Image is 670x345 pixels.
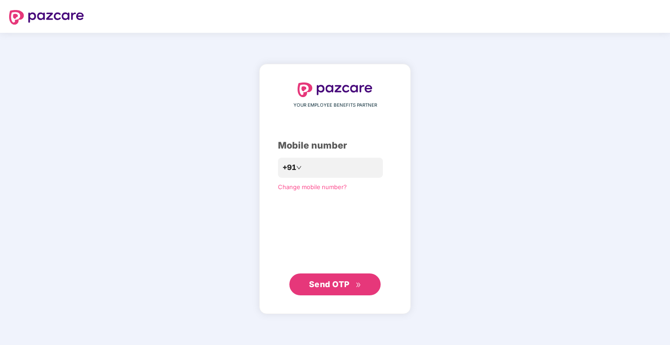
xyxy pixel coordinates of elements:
[293,102,377,109] span: YOUR EMPLOYEE BENEFITS PARTNER
[278,183,347,191] a: Change mobile number?
[356,282,361,288] span: double-right
[309,279,350,289] span: Send OTP
[298,82,372,97] img: logo
[283,162,296,173] span: +91
[289,273,381,295] button: Send OTPdouble-right
[296,165,302,170] span: down
[278,139,392,153] div: Mobile number
[9,10,84,25] img: logo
